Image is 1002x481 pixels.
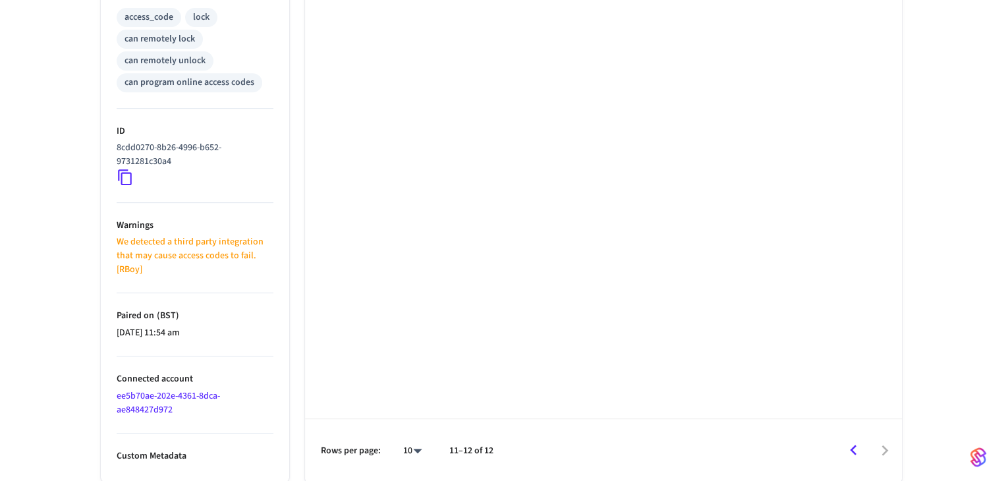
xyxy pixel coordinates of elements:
[125,11,173,24] div: access_code
[397,441,428,461] div: 10
[125,76,254,90] div: can program online access codes
[449,444,493,458] p: 11–12 of 12
[117,372,273,386] p: Connected account
[117,309,273,323] p: Paired on
[117,125,273,138] p: ID
[838,435,869,466] button: Go to previous page
[154,309,179,322] span: ( BST )
[117,141,268,169] p: 8cdd0270-8b26-4996-b652-9731281c30a4
[193,11,209,24] div: lock
[117,235,273,277] p: We detected a third party integration that may cause access codes to fail. [RBoy]
[970,447,986,468] img: SeamLogoGradient.69752ec5.svg
[117,389,220,416] a: ee5b70ae-202e-4361-8dca-ae848427d972
[125,32,195,46] div: can remotely lock
[117,219,273,233] p: Warnings
[117,449,273,463] p: Custom Metadata
[117,326,273,340] p: [DATE] 11:54 am
[125,54,206,68] div: can remotely unlock
[321,444,381,458] p: Rows per page:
